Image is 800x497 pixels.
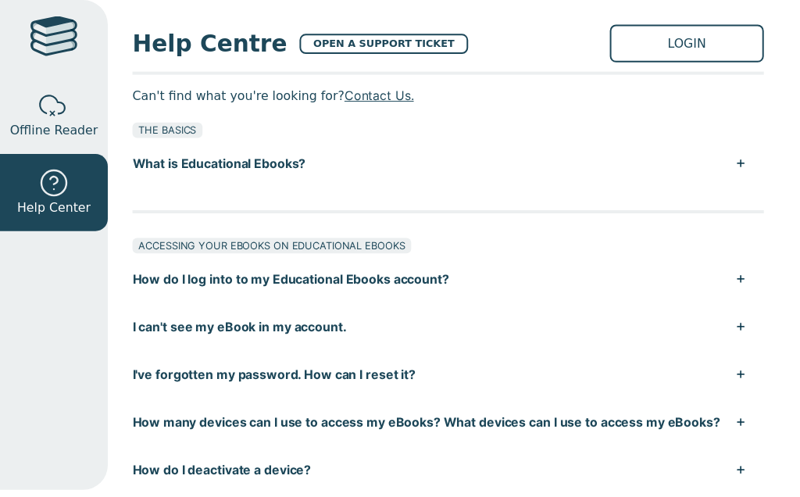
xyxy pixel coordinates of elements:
[619,25,775,63] a: LOGIN
[17,202,91,220] span: Help Center
[134,404,775,452] button: How many devices can I use to access my eBooks? What devices can I use to access my eBooks?
[134,259,775,307] button: How do I log into to my Educational Ebooks account?
[134,307,775,356] button: I can't see my eBook in my account.
[134,27,291,62] span: Help Centre
[10,123,99,142] span: Offline Reader
[134,85,775,109] p: Can't find what you're looking for?
[134,356,775,404] button: I've forgotten my password. How can I reset it?
[134,124,205,140] div: THE BASICS
[304,34,475,55] a: OPEN A SUPPORT TICKET
[134,241,417,257] div: ACCESSING YOUR EBOOKS ON EDUCATIONAL EBOOKS
[349,89,420,105] a: Contact Us.
[134,141,775,190] button: What is Educational Ebooks?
